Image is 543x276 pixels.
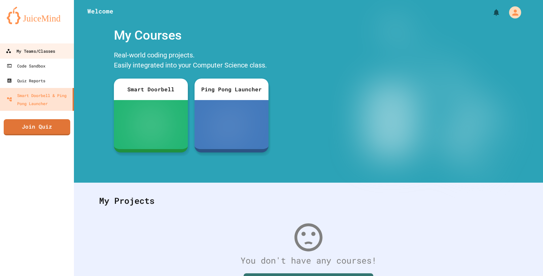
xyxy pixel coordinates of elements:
[92,254,525,267] div: You don't have any courses!
[114,79,188,100] div: Smart Doorbell
[195,79,268,100] div: Ping Pong Launcher
[6,47,55,55] div: My Teams/Classes
[480,7,502,18] div: My Notifications
[92,188,525,214] div: My Projects
[7,77,45,85] div: Quiz Reports
[217,111,247,138] img: ppl-with-ball.png
[7,91,70,107] div: Smart Doorbell & Ping Pong Launcher
[111,48,272,74] div: Real-world coding projects. Easily integrated into your Computer Science class.
[111,22,272,48] div: My Courses
[502,5,523,20] div: My Account
[7,62,45,70] div: Code Sandbox
[336,22,516,176] img: banner-image-my-projects.png
[7,7,67,24] img: logo-orange.svg
[4,119,70,135] a: Join Quiz
[141,111,161,138] img: sdb-white.svg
